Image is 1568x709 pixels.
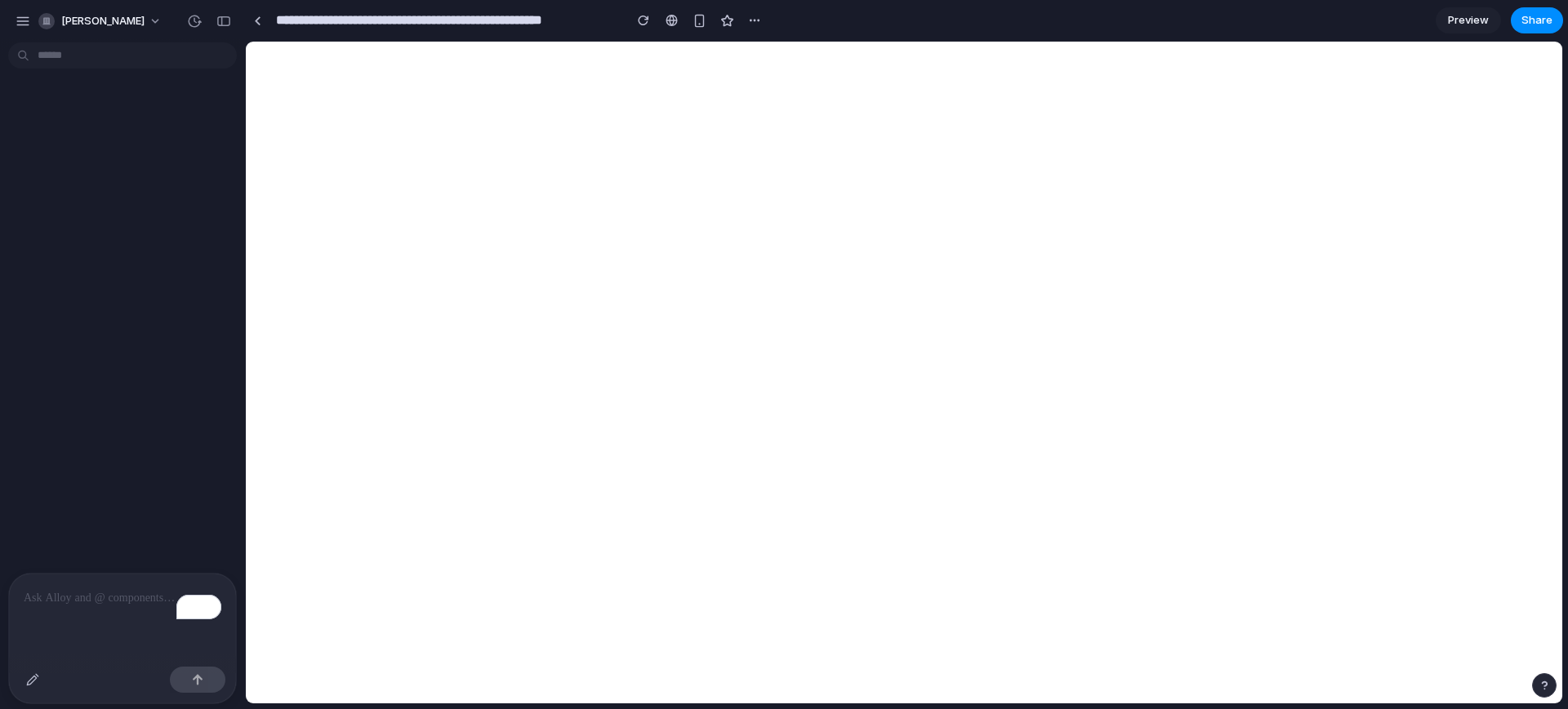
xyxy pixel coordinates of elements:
span: [PERSON_NAME] [61,13,145,29]
div: To enrich screen reader interactions, please activate Accessibility in Grammarly extension settings [9,574,236,660]
span: Share [1521,12,1552,29]
span: Preview [1448,12,1489,29]
button: Share [1511,7,1563,33]
button: [PERSON_NAME] [32,8,170,34]
a: Preview [1436,7,1501,33]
